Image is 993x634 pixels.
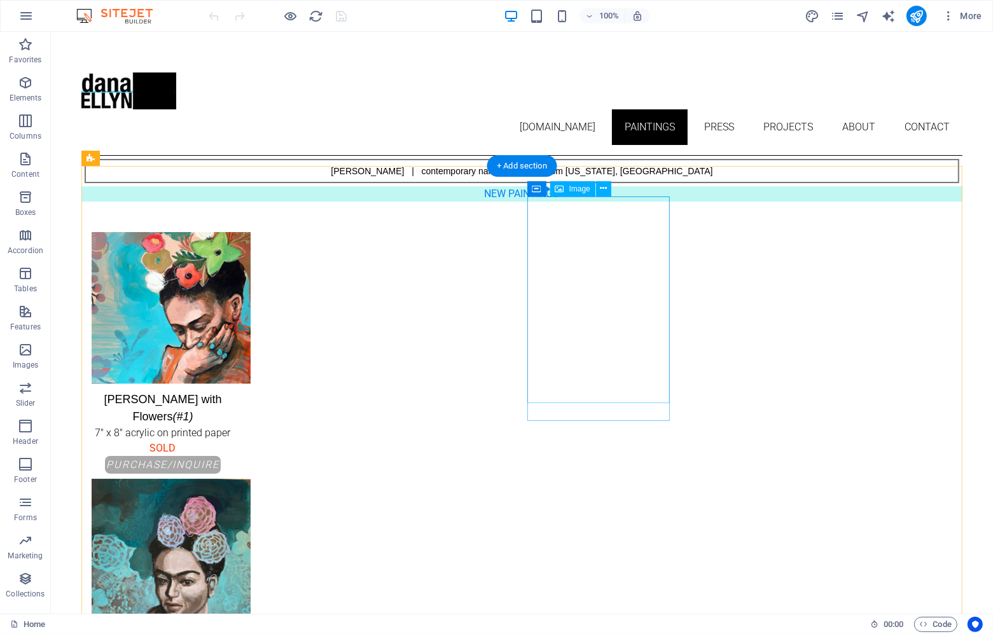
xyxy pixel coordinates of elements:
[830,8,845,24] button: pages
[14,513,37,523] p: Forms
[580,8,625,24] button: 100%
[968,617,983,632] button: Usercentrics
[14,284,37,294] p: Tables
[487,155,557,177] div: + Add section
[16,398,36,408] p: Slider
[73,8,169,24] img: Editor Logo
[884,617,903,632] span: 00 00
[11,169,39,179] p: Content
[920,617,952,632] span: Code
[13,436,38,446] p: Header
[906,6,927,26] button: publish
[870,617,904,632] h6: Session time
[13,360,39,370] p: Images
[942,10,982,22] span: More
[909,9,924,24] i: Publish
[830,9,845,24] i: Pages (Ctrl+Alt+S)
[10,131,41,141] p: Columns
[914,617,957,632] button: Code
[632,10,643,22] i: On resize automatically adjust zoom level to fit chosen device.
[892,619,894,629] span: :
[9,55,41,65] p: Favorites
[937,6,987,26] button: More
[309,8,324,24] button: reload
[14,474,37,485] p: Footer
[8,245,43,256] p: Accordion
[805,8,820,24] button: design
[881,8,896,24] button: text_generator
[599,8,619,24] h6: 100%
[10,93,42,103] p: Elements
[10,617,45,632] a: Click to cancel selection. Double-click to open Pages
[856,8,871,24] button: navigator
[6,589,45,599] p: Collections
[805,9,819,24] i: Design (Ctrl+Alt+Y)
[10,322,41,332] p: Features
[283,8,298,24] button: Click here to leave preview mode and continue editing
[15,207,36,217] p: Boxes
[856,9,870,24] i: Navigator
[881,9,896,24] i: AI Writer
[569,185,590,193] span: Image
[41,200,183,442] div: Small paintings
[309,9,324,24] i: Reload page
[8,551,43,561] p: Marketing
